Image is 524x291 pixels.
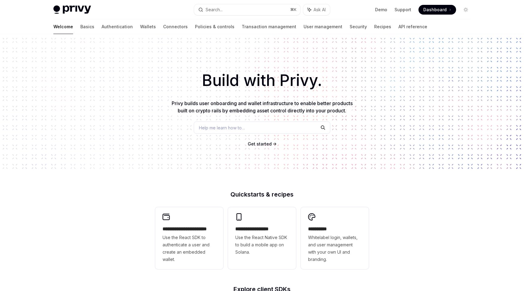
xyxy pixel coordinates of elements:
a: Authentication [102,19,133,34]
a: Welcome [53,19,73,34]
span: Help me learn how to… [199,125,245,131]
a: **** **** **** ***Use the React Native SDK to build a mobile app on Solana. [228,207,296,269]
a: Transaction management [242,19,296,34]
span: Whitelabel login, wallets, and user management with your own UI and branding. [308,234,361,263]
img: light logo [53,5,91,14]
span: ⌘ K [290,7,297,12]
button: Ask AI [303,4,330,15]
button: Toggle dark mode [461,5,471,15]
span: Get started [248,141,272,146]
span: Use the React SDK to authenticate a user and create an embedded wallet. [163,234,216,263]
span: Ask AI [314,7,326,13]
h1: Build with Privy. [10,69,514,92]
a: Get started [248,141,272,147]
a: Demo [375,7,387,13]
a: Basics [80,19,94,34]
h2: Quickstarts & recipes [155,191,369,197]
a: Recipes [374,19,391,34]
span: Use the React Native SDK to build a mobile app on Solana. [235,234,289,256]
a: Security [350,19,367,34]
a: API reference [398,19,427,34]
span: Dashboard [423,7,447,13]
a: User management [304,19,342,34]
a: Connectors [163,19,188,34]
a: **** *****Whitelabel login, wallets, and user management with your own UI and branding. [301,207,369,269]
a: Support [395,7,411,13]
span: Privy builds user onboarding and wallet infrastructure to enable better products built on crypto ... [172,100,353,114]
a: Policies & controls [195,19,234,34]
div: Search... [206,6,223,13]
a: Dashboard [418,5,456,15]
a: Wallets [140,19,156,34]
button: Search...⌘K [194,4,300,15]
